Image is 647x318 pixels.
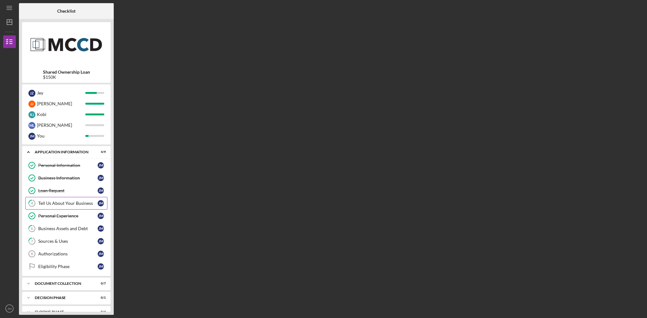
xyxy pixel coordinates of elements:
div: K J [28,111,35,118]
a: Personal InformationJM [25,159,107,172]
div: Application Information [35,150,90,154]
div: J M [98,263,104,270]
div: Business Assets and Debt [38,226,98,231]
div: J M [98,251,104,257]
div: Personal Information [38,163,98,168]
a: Business InformationJM [25,172,107,184]
tspan: 7 [31,239,33,243]
div: Business Information [38,175,98,180]
div: J M [98,200,104,206]
a: Eligibility PhaseJM [25,260,107,273]
div: J M [98,213,104,219]
a: 4Tell Us About Your BusinessJM [25,197,107,210]
div: Sources & Uses [38,239,98,244]
div: Tell Us About Your Business [38,201,98,206]
div: Decision Phase [35,296,90,300]
a: 6Business Assets and DebtJM [25,222,107,235]
div: Kobi [37,109,85,120]
text: JM [8,307,12,310]
div: J M [98,162,104,168]
div: J J [28,101,35,107]
div: M L [28,122,35,129]
div: Closing Phase [35,310,90,314]
tspan: 8 [31,252,33,256]
a: 8AuthorizationsJM [25,248,107,260]
b: Checklist [57,9,76,14]
div: 0 / 1 [94,296,106,300]
div: [PERSON_NAME] [37,120,85,131]
div: J M [98,187,104,194]
div: [PERSON_NAME] [37,98,85,109]
a: 7Sources & UsesJM [25,235,107,248]
tspan: 4 [31,201,33,205]
button: JM [3,302,16,315]
tspan: 6 [31,227,33,231]
div: Authorizations [38,251,98,256]
div: 0 / 4 [94,310,106,314]
div: Personal Experience [38,213,98,218]
div: J M [98,238,104,244]
a: Personal ExperienceJM [25,210,107,222]
div: $150K [43,75,90,80]
div: J M [98,225,104,232]
div: J M [28,133,35,140]
b: Shared Ownership Loan [43,70,90,75]
div: J Z [28,90,35,97]
a: Loan RequestJM [25,184,107,197]
div: 0 / 7 [94,282,106,285]
div: Jey [37,88,85,98]
div: Eligibility Phase [38,264,98,269]
div: Loan Request [38,188,98,193]
div: You [37,131,85,141]
div: J M [98,175,104,181]
img: Product logo [22,25,111,63]
div: 4 / 9 [94,150,106,154]
div: Document Collection [35,282,90,285]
